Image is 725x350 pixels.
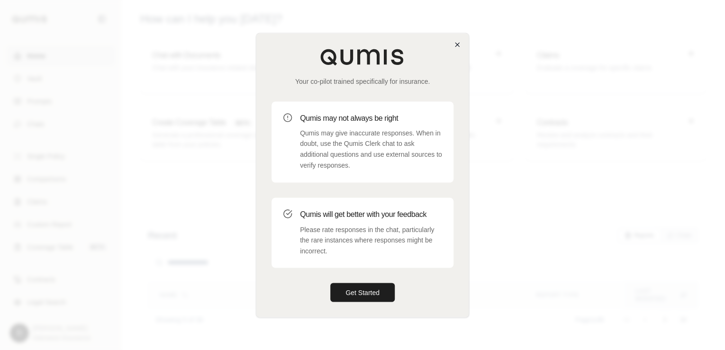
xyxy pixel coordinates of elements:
[300,209,442,220] h3: Qumis will get better with your feedback
[300,113,442,124] h3: Qumis may not always be right
[300,128,442,171] p: Qumis may give inaccurate responses. When in doubt, use the Qumis Clerk chat to ask additional qu...
[300,224,442,256] p: Please rate responses in the chat, particularly the rare instances where responses might be incor...
[272,77,453,86] p: Your co-pilot trained specifically for insurance.
[320,48,405,65] img: Qumis Logo
[330,283,395,302] button: Get Started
